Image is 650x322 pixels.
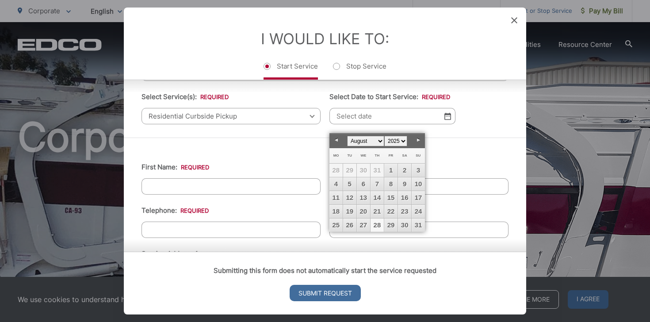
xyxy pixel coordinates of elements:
[416,153,421,157] span: Sunday
[343,218,356,232] a: 26
[329,205,343,218] a: 18
[384,136,407,146] select: Select year
[343,205,356,218] a: 19
[214,266,436,275] strong: Submitting this form does not automatically start the service requested
[329,218,343,232] a: 25
[329,108,455,124] input: Select date
[357,218,370,232] a: 27
[343,191,356,204] a: 12
[375,153,380,157] span: Thursday
[141,207,209,215] label: Telephone:
[384,164,398,177] a: 1
[398,177,411,191] a: 9
[357,177,370,191] a: 6
[357,205,370,218] a: 20
[329,177,343,191] a: 4
[398,205,411,218] a: 23
[141,163,209,171] label: First Name:
[412,164,425,177] a: 3
[261,30,389,48] label: I Would Like To:
[444,112,451,120] img: Select date
[357,191,370,204] a: 13
[371,177,384,191] a: 7
[384,177,398,191] a: 8
[141,93,229,101] label: Select Service(s):
[333,62,386,80] label: Stop Service
[343,177,356,191] a: 5
[389,153,394,157] span: Friday
[412,177,425,191] a: 10
[402,153,407,157] span: Saturday
[371,218,384,232] a: 28
[398,191,411,204] a: 16
[347,153,352,157] span: Tuesday
[329,134,343,147] a: Prev
[412,205,425,218] a: 24
[412,218,425,232] a: 31
[384,205,398,218] a: 22
[371,191,384,204] a: 14
[333,153,339,157] span: Monday
[412,134,425,147] a: Next
[357,164,370,177] span: 30
[290,285,361,301] input: Submit Request
[141,108,321,124] span: Residential Curbside Pickup
[343,164,356,177] span: 29
[347,136,384,146] select: Select month
[329,93,450,101] label: Select Date to Start Service:
[264,62,318,80] label: Start Service
[384,191,398,204] a: 15
[371,205,384,218] a: 21
[398,164,411,177] a: 2
[412,191,425,204] a: 17
[360,153,366,157] span: Wednesday
[329,164,343,177] span: 28
[371,164,384,177] span: 31
[329,191,343,204] a: 11
[384,218,398,232] a: 29
[398,218,411,232] a: 30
